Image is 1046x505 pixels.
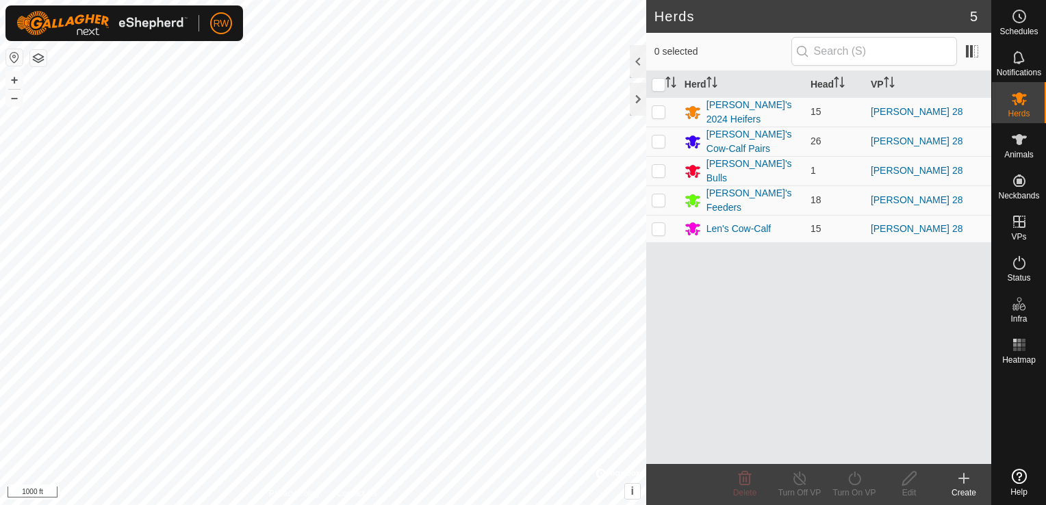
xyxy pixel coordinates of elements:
p-sorticon: Activate to sort [665,79,676,90]
input: Search (S) [791,37,957,66]
a: [PERSON_NAME] 28 [871,194,963,205]
a: [PERSON_NAME] 28 [871,165,963,176]
div: [PERSON_NAME]'s 2024 Heifers [706,98,800,127]
span: RW [213,16,229,31]
a: [PERSON_NAME] 28 [871,223,963,234]
span: 15 [811,106,821,117]
div: [PERSON_NAME]'s Cow-Calf Pairs [706,127,800,156]
span: Heatmap [1002,356,1036,364]
button: + [6,72,23,88]
button: – [6,90,23,106]
span: Infra [1010,315,1027,323]
a: Privacy Policy [269,487,320,500]
div: [PERSON_NAME]'s Feeders [706,186,800,215]
button: Reset Map [6,49,23,66]
span: 26 [811,135,821,146]
div: Turn On VP [827,487,882,499]
span: i [631,485,634,497]
p-sorticon: Activate to sort [706,79,717,90]
div: [PERSON_NAME]'s Bulls [706,157,800,185]
span: Delete [733,488,757,497]
span: 5 [970,6,978,27]
span: Status [1007,274,1030,282]
div: Create [936,487,991,499]
span: 1 [811,165,816,176]
span: Notifications [997,68,1041,77]
div: Turn Off VP [772,487,827,499]
a: [PERSON_NAME] 28 [871,135,963,146]
span: Animals [1004,151,1034,159]
p-sorticon: Activate to sort [834,79,845,90]
button: Map Layers [30,50,47,66]
span: 18 [811,194,821,205]
div: Edit [882,487,936,499]
th: Head [805,71,865,98]
span: 0 selected [654,44,791,59]
th: VP [865,71,991,98]
span: 15 [811,223,821,234]
img: Gallagher Logo [16,11,188,36]
h2: Herds [654,8,970,25]
p-sorticon: Activate to sort [884,79,895,90]
div: Len's Cow-Calf [706,222,771,236]
a: Help [992,463,1046,502]
span: Help [1010,488,1028,496]
span: Neckbands [998,192,1039,200]
button: i [625,484,640,499]
th: Herd [679,71,805,98]
a: [PERSON_NAME] 28 [871,106,963,117]
span: Herds [1008,109,1030,118]
a: Contact Us [337,487,377,500]
span: Schedules [999,27,1038,36]
span: VPs [1011,233,1026,241]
